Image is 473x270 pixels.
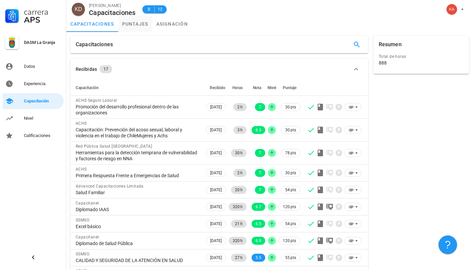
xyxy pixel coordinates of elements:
[267,80,277,96] th: Nivel
[235,186,243,194] span: 20 h
[76,240,199,246] div: Diplomado de Salud Pública
[76,121,87,126] span: ACHS
[24,16,61,24] div: APS
[89,9,136,16] div: Capacitaciones
[237,103,243,111] span: 2 h
[146,6,152,13] span: B
[76,98,117,103] span: ACHS Seguro Laboral
[3,93,64,109] a: Capacitación
[204,80,227,96] th: Recibido
[210,149,222,157] span: [DATE]
[76,252,89,256] span: SSMSO
[76,257,199,263] div: CALIDAD Y SEGURIDAD DE LA ATENCIÓN EN SALUD
[210,237,222,244] span: [DATE]
[379,36,402,53] div: Resumen
[285,104,296,110] span: 30 pts
[259,149,261,157] span: 7
[237,169,243,177] span: 2 h
[24,40,61,45] div: DASM La Granja
[66,16,118,32] a: capacitaciones
[76,104,199,116] div: Promoción del desarrollo profesional dentro de las organizaciones
[76,150,199,162] div: Herramientas para la detección temprana de vulnerabilidad y factores de riesgo en NNA
[285,187,296,193] span: 54 pts
[268,85,276,90] span: Nivel
[76,173,199,179] div: Primera Respuesta Frente a Emergencias de Salud
[76,206,199,212] div: Diplomado IAAS
[256,220,261,228] span: 6.5
[24,64,61,69] div: Datos
[248,80,267,96] th: Nota
[152,16,192,32] a: asignación
[3,110,64,126] a: Nivel
[283,237,296,244] span: 120 pts
[285,254,296,261] span: 55 pts
[283,203,296,210] span: 120 pts
[379,53,464,60] div: Total de horas
[3,128,64,144] a: Calificaciones
[210,126,222,134] span: [DATE]
[24,8,61,16] div: Carrera
[76,36,113,53] div: Capacitaciones
[76,85,99,90] span: Capacitación
[76,235,99,239] span: Capacitanet
[157,6,163,13] span: 12
[24,133,61,138] div: Calificaciones
[70,80,204,96] th: Capacitación
[233,203,243,211] span: 320 h
[89,2,136,9] div: [PERSON_NAME]
[70,59,368,80] button: Recibidas 17
[76,190,199,196] div: Salud Familiar
[277,80,302,96] th: Puntaje
[3,59,64,74] a: Datos
[259,103,261,111] span: 7
[210,186,222,194] span: [DATE]
[210,203,222,210] span: [DATE]
[72,3,85,16] div: avatar
[256,254,261,262] span: 5.5
[253,85,261,90] span: Nota
[76,223,199,229] div: Excel básico
[256,126,261,134] span: 6.3
[76,66,97,73] div: Recibidas
[210,103,222,111] span: [DATE]
[76,127,199,139] div: Capacitación: Prevención del acoso sexual, laboral y violencia en el trabajo de ChileMujeres y Achs
[283,85,296,90] span: Puntaje
[118,16,152,32] a: puntajes
[210,169,222,177] span: [DATE]
[233,237,243,245] span: 320 h
[235,254,243,262] span: 27 h
[76,218,89,222] span: SSMSO
[24,81,61,86] div: Experiencia
[285,170,296,176] span: 30 pts
[210,220,222,227] span: [DATE]
[210,85,225,90] span: Recibido
[237,126,243,134] span: 3 h
[76,144,152,149] span: Red Pública Salud [GEOGRAPHIC_DATA]
[259,169,261,177] span: 7
[256,203,261,211] span: 6.7
[24,116,61,121] div: Nivel
[285,127,296,133] span: 30 pts
[235,149,243,157] span: 30 h
[285,150,296,156] span: 78 pts
[235,220,243,228] span: 21 h
[446,4,457,15] div: avatar
[76,184,144,189] span: Advanced Capacitaciones Limitada
[227,80,248,96] th: Horas
[285,220,296,227] span: 54 pts
[24,98,61,104] div: Capacitación
[76,201,99,205] span: Capacitanet
[210,254,222,261] span: [DATE]
[259,186,261,194] span: 7
[104,65,108,73] span: 17
[3,76,64,92] a: Experiencia
[232,85,243,90] span: Horas
[76,167,87,172] span: ACHS
[256,237,261,245] span: 6.9
[379,60,387,66] div: 888
[75,3,82,16] span: KD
